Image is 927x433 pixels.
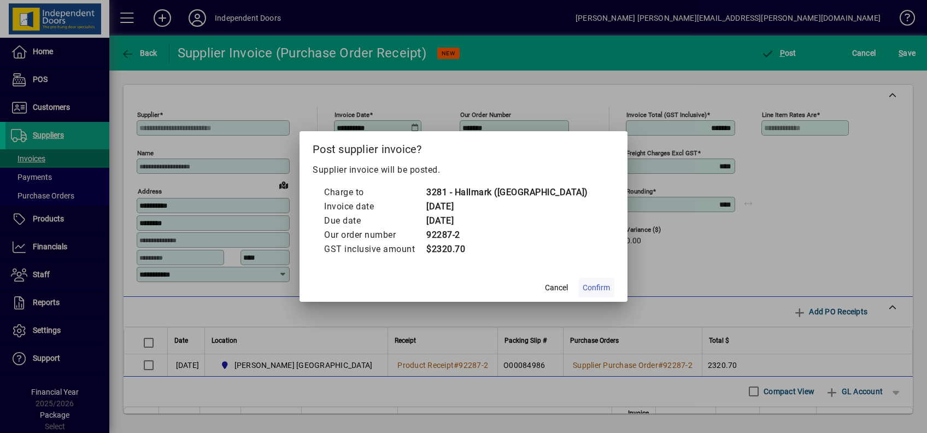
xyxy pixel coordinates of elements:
button: Cancel [539,278,574,297]
td: $2320.70 [426,242,588,256]
td: Invoice date [324,200,426,214]
td: [DATE] [426,214,588,228]
td: Our order number [324,228,426,242]
td: 92287-2 [426,228,588,242]
span: Cancel [545,282,568,294]
td: [DATE] [426,200,588,214]
td: 3281 - Hallmark ([GEOGRAPHIC_DATA]) [426,185,588,200]
h2: Post supplier invoice? [300,131,627,163]
p: Supplier invoice will be posted. [313,163,614,177]
span: Confirm [583,282,610,294]
button: Confirm [578,278,614,297]
td: Charge to [324,185,426,200]
td: Due date [324,214,426,228]
td: GST inclusive amount [324,242,426,256]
